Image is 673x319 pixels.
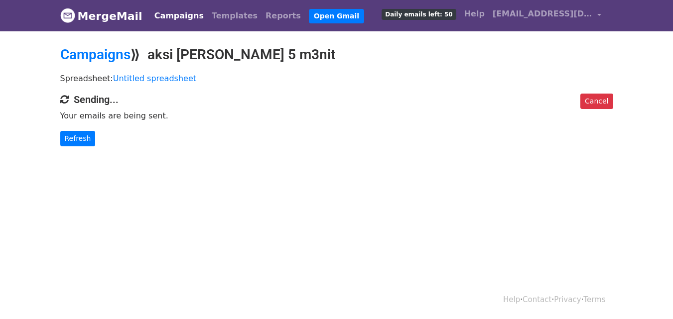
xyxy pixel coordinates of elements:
p: Your emails are being sent. [60,110,613,121]
a: [EMAIL_ADDRESS][DOMAIN_NAME] [489,4,605,27]
a: Campaigns [150,6,208,26]
iframe: Chat Widget [623,271,673,319]
a: Campaigns [60,46,131,63]
a: Privacy [554,295,581,304]
span: [EMAIL_ADDRESS][DOMAIN_NAME] [493,8,592,20]
a: Contact [523,295,551,304]
a: Reports [262,6,305,26]
span: Daily emails left: 50 [382,9,456,20]
a: Untitled spreadsheet [113,74,196,83]
a: Terms [583,295,605,304]
img: MergeMail logo [60,8,75,23]
a: Cancel [580,94,613,109]
a: Templates [208,6,262,26]
a: Daily emails left: 50 [378,4,460,24]
h2: ⟫ aksi [PERSON_NAME] 5 m3nit [60,46,613,63]
a: Refresh [60,131,96,146]
a: Help [460,4,489,24]
a: Open Gmail [309,9,364,23]
h4: Sending... [60,94,613,106]
a: Help [503,295,520,304]
a: MergeMail [60,5,142,26]
p: Spreadsheet: [60,73,613,84]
